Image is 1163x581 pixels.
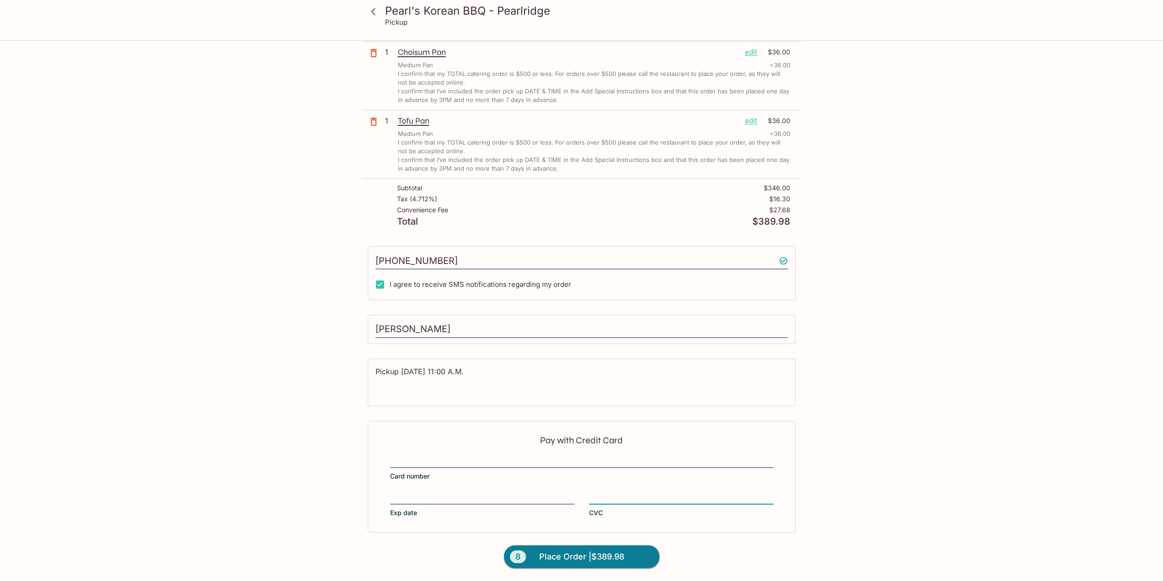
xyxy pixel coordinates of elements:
[397,184,422,192] p: Subtotal
[390,457,773,467] iframe: Secure card number input frame
[398,47,738,57] p: Choisum Pan
[510,550,526,563] span: 8
[390,280,571,289] span: I agree to receive SMS notifications regarding my order
[390,508,417,517] span: Exp date
[390,436,773,445] p: Pay with Credit Card
[390,472,429,481] span: Card number
[397,206,448,214] p: Convenience Fee
[385,4,794,18] h3: Pearl's Korean BBQ - Pearlridge
[397,217,418,226] p: Total
[770,129,790,138] p: + 36.00
[398,116,738,126] p: Tofu Pan
[385,18,407,27] p: Pickup
[375,252,788,269] input: Enter phone number
[763,116,790,126] p: $36.00
[752,217,790,226] p: $389.98
[398,156,790,173] p: I confirm that I’ve included the order pick up DATE & TIME in the Add Special Instructions box an...
[745,116,757,126] p: edit
[764,184,790,192] p: $346.00
[504,545,659,568] button: 8Place Order |$389.98
[589,493,773,503] iframe: Secure CVC input frame
[770,61,790,70] p: + 36.00
[589,508,603,517] span: CVC
[398,61,433,70] p: Medium Pan
[397,195,437,203] p: Tax ( 4.712% )
[398,70,790,87] p: I confirm that my TOTAL catering order is $500 or less. For orders over $500 please call the rest...
[398,87,790,104] p: I confirm that I’ve included the order pick up DATE & TIME in the Add Special Instructions box an...
[398,138,790,156] p: I confirm that my TOTAL catering order is $500 or less. For orders over $500 please call the rest...
[539,549,624,564] span: Place Order | $389.98
[385,47,394,57] p: 1
[375,366,788,398] textarea: Pickup [DATE] 11:00 A.M.
[390,493,574,503] iframe: Secure expiration date input frame
[769,206,790,214] p: $27.68
[745,47,757,57] p: edit
[385,116,394,126] p: 1
[763,47,790,57] p: $36.00
[769,195,790,203] p: $16.30
[375,321,788,338] input: Enter first and last name
[398,129,433,138] p: Medium Pan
